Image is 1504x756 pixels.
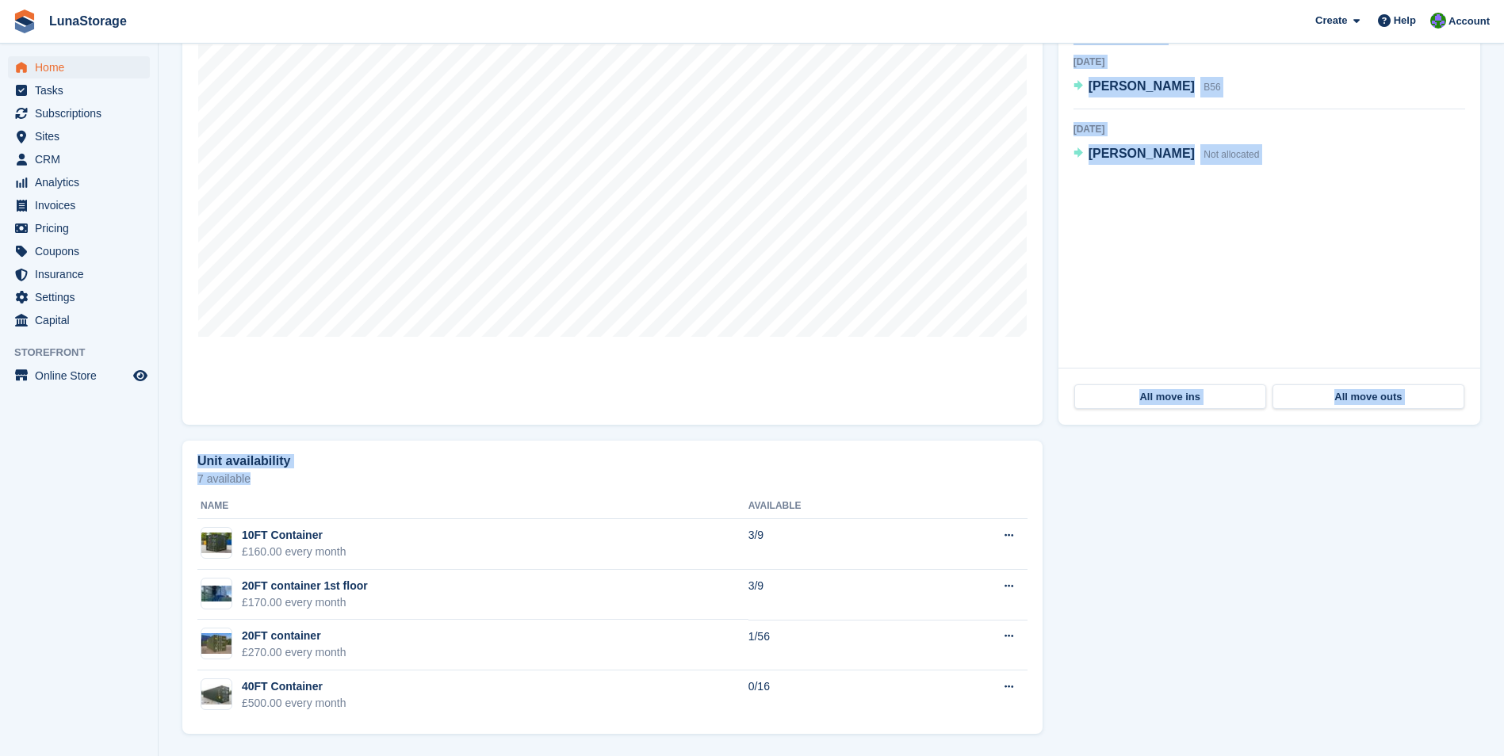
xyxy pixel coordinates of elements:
[35,309,130,331] span: Capital
[242,628,346,644] div: 20FT container
[43,8,133,34] a: LunaStorage
[35,171,130,193] span: Analytics
[35,148,130,170] span: CRM
[14,345,158,361] span: Storefront
[1073,77,1221,97] a: [PERSON_NAME] B56
[35,102,130,124] span: Subscriptions
[1204,149,1259,160] span: Not allocated
[8,217,150,239] a: menu
[748,519,920,570] td: 3/9
[197,454,290,468] h2: Unit availability
[242,695,346,712] div: £500.00 every month
[242,644,346,661] div: £270.00 every month
[1315,13,1347,29] span: Create
[8,194,150,216] a: menu
[242,527,346,544] div: 10FT Container
[201,684,232,704] img: 40ft%20container.jpg
[1449,13,1490,29] span: Account
[131,366,150,385] a: Preview store
[8,102,150,124] a: menu
[35,263,130,285] span: Insurance
[35,217,130,239] span: Pricing
[8,79,150,101] a: menu
[1394,13,1416,29] span: Help
[182,13,1043,425] a: Map
[35,240,130,262] span: Coupons
[8,240,150,262] a: menu
[748,494,920,519] th: Available
[35,125,130,147] span: Sites
[242,578,368,594] div: 20FT container 1st floor
[1073,55,1465,69] div: [DATE]
[1074,384,1266,410] a: All move ins
[201,586,232,601] img: 20ft%20%201st%20floor.jpg
[35,365,130,387] span: Online Store
[35,194,130,216] span: Invoices
[8,263,150,285] a: menu
[748,670,920,720] td: 0/16
[1073,144,1260,165] a: [PERSON_NAME] Not allocated
[8,125,150,147] a: menu
[197,473,1028,484] p: 7 available
[35,286,130,308] span: Settings
[8,171,150,193] a: menu
[8,286,150,308] a: menu
[1272,384,1464,410] a: All move outs
[1073,122,1465,136] div: [DATE]
[201,633,232,654] img: 20ft%20container.jpg
[1089,147,1195,160] span: [PERSON_NAME]
[748,620,920,670] td: 1/56
[8,56,150,78] a: menu
[242,594,368,611] div: £170.00 every month
[8,365,150,387] a: menu
[1089,79,1195,93] span: [PERSON_NAME]
[1204,82,1220,93] span: B56
[1430,13,1446,29] img: Cathal Vaughan
[242,544,346,560] div: £160.00 every month
[13,10,36,33] img: stora-icon-8386f47178a22dfd0bd8f6a31ec36ba5ce8667c1dd55bd0f319d3a0aa187defe.svg
[35,56,130,78] span: Home
[201,533,232,553] img: 10ft%20container.jpg
[197,494,748,519] th: Name
[35,79,130,101] span: Tasks
[748,570,920,620] td: 3/9
[242,678,346,695] div: 40FT Container
[8,148,150,170] a: menu
[8,309,150,331] a: menu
